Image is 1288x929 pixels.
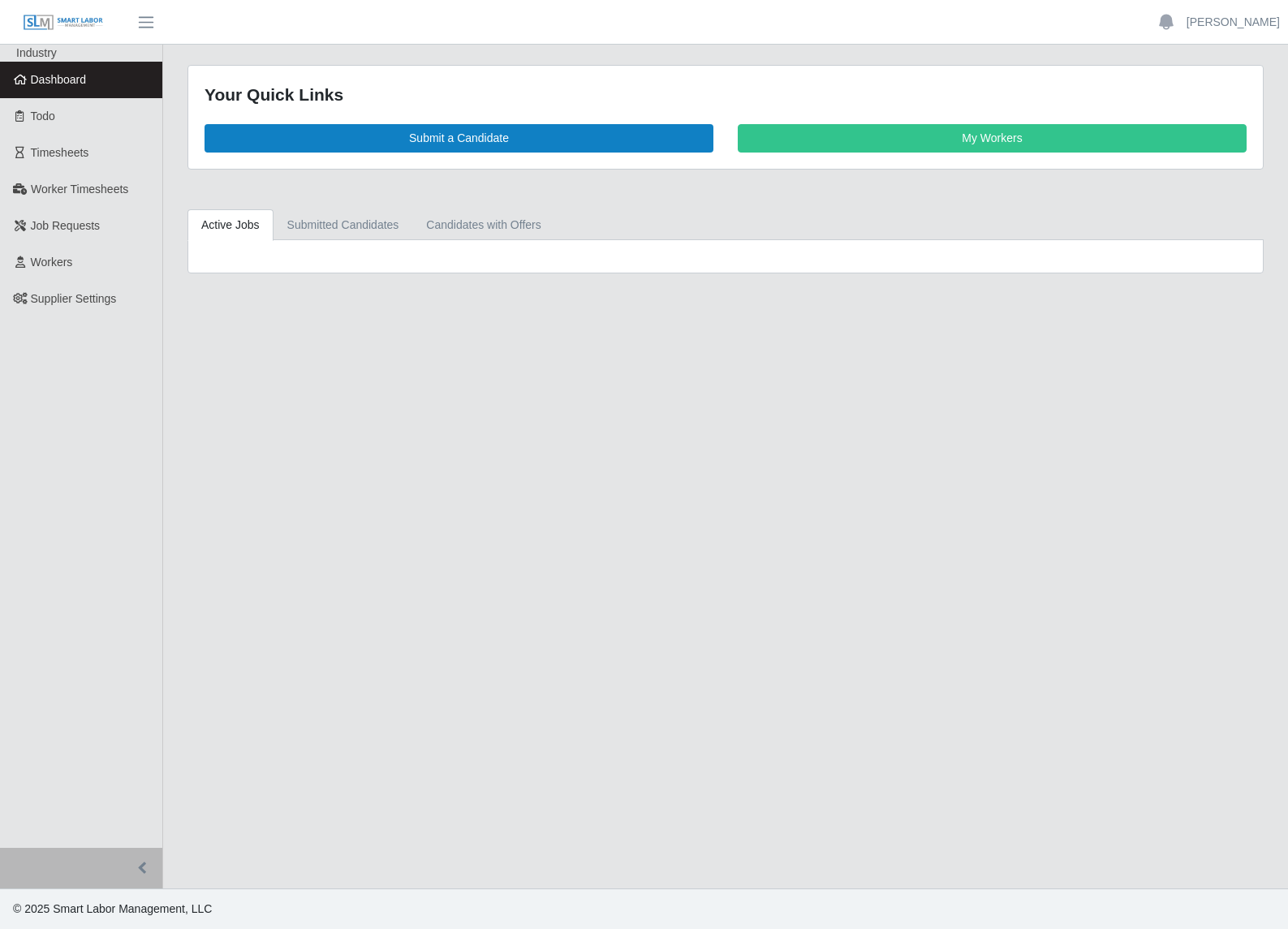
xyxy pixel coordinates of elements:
a: Submitted Candidates [274,209,413,241]
span: Supplier Settings [31,292,117,305]
span: Worker Timesheets [31,183,128,196]
span: Dashboard [31,73,87,86]
span: Workers [31,256,73,269]
span: Timesheets [31,146,89,159]
span: Industry [16,46,57,59]
span: Todo [31,110,55,123]
a: [PERSON_NAME] [1187,14,1280,31]
img: SLM Logo [23,14,104,32]
span: Job Requests [31,219,101,232]
a: Submit a Candidate [205,124,713,153]
span: © 2025 Smart Labor Management, LLC [13,902,212,915]
a: Active Jobs [187,209,274,241]
a: Candidates with Offers [412,209,554,241]
a: My Workers [738,124,1247,153]
div: Your Quick Links [205,82,1247,108]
